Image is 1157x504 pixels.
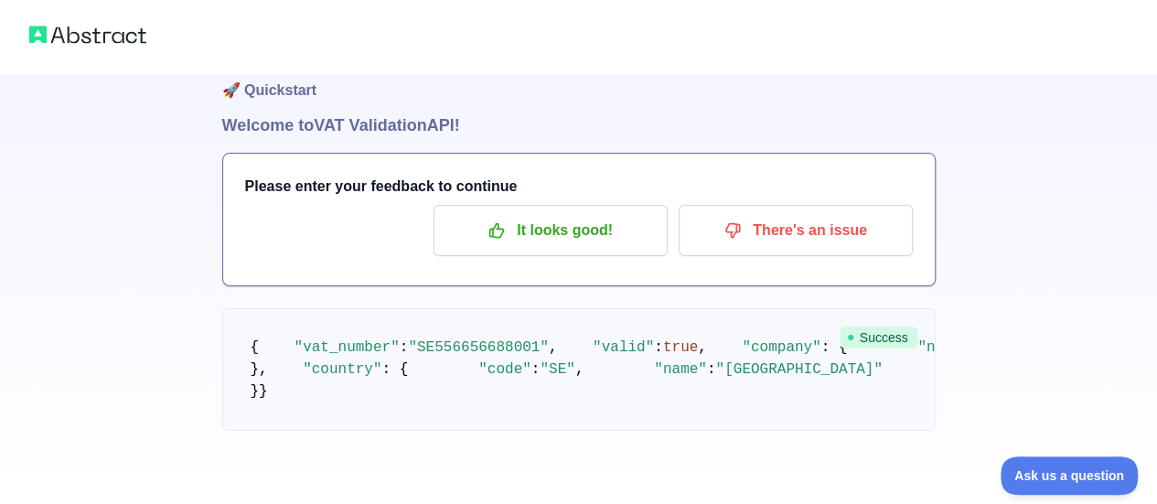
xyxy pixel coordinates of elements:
span: "vat_number" [295,339,400,356]
span: : [654,339,663,356]
span: { [251,339,260,356]
span: "name" [917,339,970,356]
span: , [698,339,707,356]
span: "country" [303,361,381,378]
span: "SE556656688001" [408,339,549,356]
button: There's an issue [679,205,913,256]
span: , [575,361,584,378]
span: : [400,339,409,356]
h1: 🚀 Quickstart [222,43,936,113]
span: "company" [742,339,820,356]
span: "valid" [593,339,654,356]
h3: Please enter your feedback to continue [245,176,913,198]
iframe: Toggle Customer Support [1001,456,1139,495]
h1: Welcome to VAT Validation API! [222,113,936,138]
img: Abstract logo [29,22,146,48]
span: "SE" [540,361,574,378]
span: "[GEOGRAPHIC_DATA]" [715,361,882,378]
p: It looks good! [447,215,654,246]
span: Success [840,327,917,349]
p: There's an issue [692,215,899,246]
span: "name" [654,361,707,378]
span: : [531,361,541,378]
span: true [663,339,698,356]
span: : { [821,339,848,356]
span: "code" [478,361,531,378]
span: : [707,361,716,378]
button: It looks good! [434,205,668,256]
span: : { [382,361,409,378]
span: , [549,339,558,356]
